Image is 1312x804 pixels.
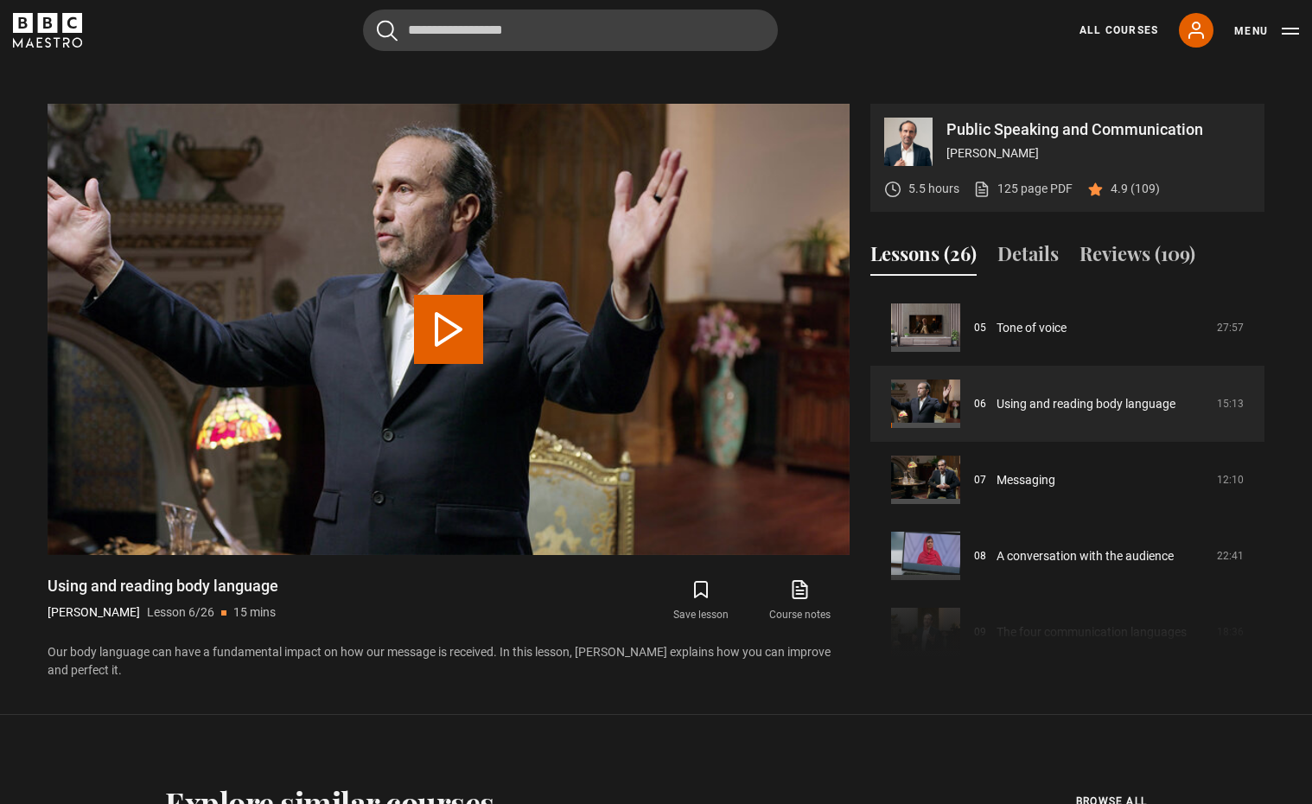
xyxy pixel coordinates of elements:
button: Lessons (26) [870,239,977,276]
button: Play Lesson Using and reading body language [414,295,483,364]
a: Course notes [751,576,850,626]
p: Our body language can have a fundamental impact on how our message is received. In this lesson, [... [48,643,850,680]
p: Lesson 6/26 [147,603,214,622]
button: Submit the search query [377,20,398,41]
video-js: Video Player [48,104,850,555]
p: Public Speaking and Communication [946,122,1251,137]
a: Tone of voice [997,319,1067,337]
button: Reviews (109) [1080,239,1195,276]
button: Save lesson [652,576,750,626]
h1: Using and reading body language [48,576,278,597]
a: A conversation with the audience [997,547,1174,565]
button: Details [997,239,1059,276]
a: Using and reading body language [997,395,1175,413]
button: Toggle navigation [1234,22,1299,40]
p: [PERSON_NAME] [48,603,140,622]
p: [PERSON_NAME] [946,144,1251,163]
input: Search [363,10,778,51]
a: Messaging [997,471,1055,489]
a: 125 page PDF [973,180,1073,198]
p: 4.9 (109) [1111,180,1160,198]
svg: BBC Maestro [13,13,82,48]
p: 5.5 hours [908,180,959,198]
a: All Courses [1080,22,1158,38]
p: 15 mins [233,603,276,622]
